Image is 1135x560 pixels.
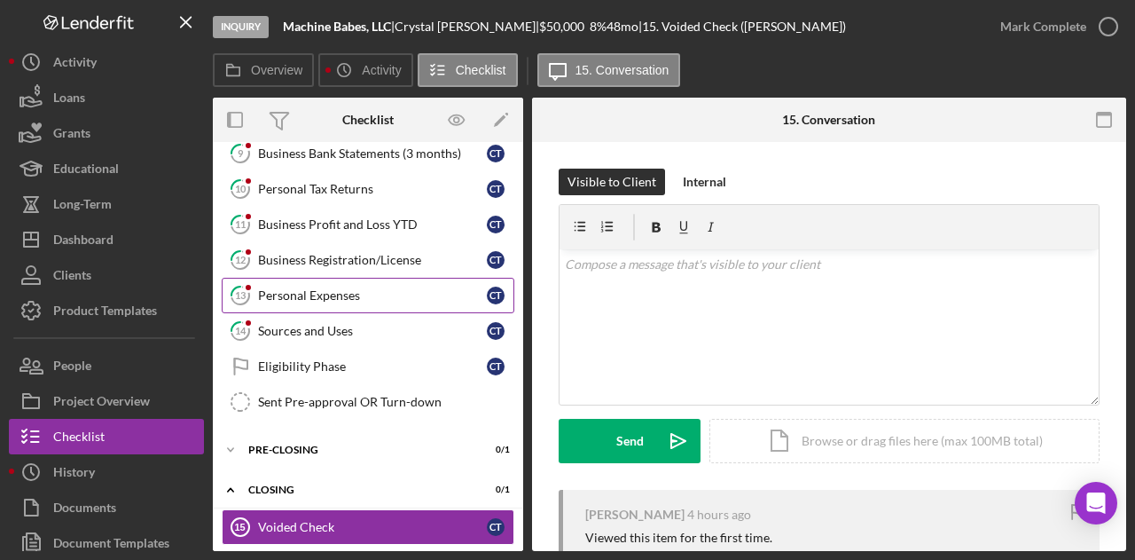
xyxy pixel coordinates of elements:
div: C T [487,180,505,198]
div: Activity [53,44,97,84]
div: Open Intercom Messenger [1075,482,1117,525]
div: Internal [683,169,726,195]
div: Inquiry [213,16,269,38]
button: History [9,454,204,490]
div: C T [487,358,505,375]
div: Educational [53,151,119,191]
tspan: 9 [238,147,244,159]
button: Overview [213,53,314,87]
div: History [53,454,95,494]
button: Documents [9,490,204,525]
span: $50,000 [539,19,584,34]
div: 0 / 1 [478,485,510,495]
button: Checklist [418,53,518,87]
button: Internal [674,169,735,195]
button: Mark Complete [982,9,1126,44]
tspan: 12 [235,254,246,265]
div: Personal Expenses [258,288,487,303]
button: Visible to Client [559,169,665,195]
button: Send [559,419,701,463]
button: Checklist [9,419,204,454]
a: 13Personal ExpensesCT [222,278,514,313]
div: 48 mo [607,20,638,34]
div: C T [487,251,505,269]
div: Viewed this item for the first time. [585,531,772,545]
div: Product Templates [53,293,157,333]
div: Visible to Client [567,169,656,195]
tspan: 11 [235,218,246,230]
a: 11Business Profit and Loss YTDCT [222,207,514,242]
div: Checklist [342,113,394,127]
a: Eligibility PhaseCT [222,349,514,384]
div: | 15. Voided Check ([PERSON_NAME]) [638,20,846,34]
a: 14Sources and UsesCT [222,313,514,349]
div: C T [487,518,505,536]
div: Documents [53,490,116,530]
div: Pre-Closing [248,445,466,455]
a: 10Personal Tax ReturnsCT [222,171,514,207]
div: C T [487,322,505,340]
div: Sent Pre-approval OR Turn-down [258,395,513,409]
tspan: 14 [235,325,247,336]
div: Send [616,419,644,463]
a: 12Business Registration/LicenseCT [222,242,514,278]
button: Activity [318,53,412,87]
button: Educational [9,151,204,186]
div: C T [487,145,505,162]
label: 15. Conversation [575,63,669,77]
div: Long-Term [53,186,112,226]
div: Crystal [PERSON_NAME] | [395,20,539,34]
button: Project Overview [9,383,204,419]
a: Sent Pre-approval OR Turn-down [222,384,514,420]
button: Grants [9,115,204,151]
button: Activity [9,44,204,80]
div: Personal Tax Returns [258,182,487,196]
div: Business Registration/License [258,253,487,267]
div: Voided Check [258,520,487,534]
div: 0 / 1 [478,445,510,455]
div: Checklist [53,419,105,459]
div: Loans [53,80,85,120]
div: Eligibility Phase [258,359,487,374]
tspan: 10 [235,183,247,194]
button: People [9,348,204,383]
button: Dashboard [9,222,204,257]
a: 9Business Bank Statements (3 months)CT [222,136,514,171]
div: People [53,348,91,388]
div: Clients [53,257,91,297]
div: Dashboard [53,222,113,262]
div: C T [487,287,505,304]
div: Grants [53,115,90,155]
button: Product Templates [9,293,204,328]
label: Checklist [456,63,506,77]
a: 15Voided CheckCT [222,509,514,545]
button: Clients [9,257,204,293]
tspan: 15 [234,522,245,532]
div: 15. Conversation [782,113,875,127]
div: Business Profit and Loss YTD [258,217,487,232]
tspan: 13 [235,289,246,301]
time: 2025-09-05 18:17 [687,508,751,522]
div: C T [487,216,505,233]
div: 8 % [590,20,607,34]
button: Long-Term [9,186,204,222]
button: Loans [9,80,204,115]
div: [PERSON_NAME] [585,508,685,522]
b: Machine Babes, LLC [283,19,391,34]
div: Project Overview [53,383,150,423]
div: | [283,20,395,34]
div: Mark Complete [1000,9,1086,44]
button: 15. Conversation [537,53,681,87]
